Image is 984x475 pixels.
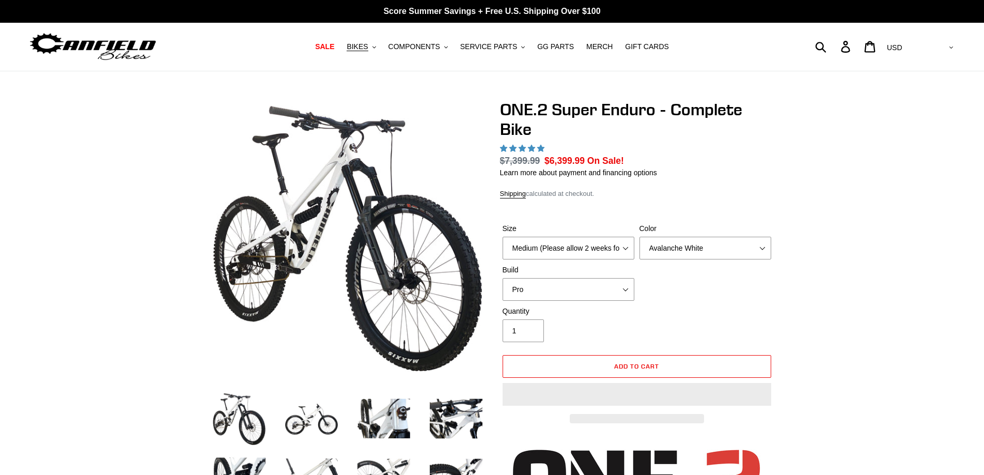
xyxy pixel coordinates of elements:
[388,42,440,51] span: COMPONENTS
[500,189,774,199] div: calculated at checkout.
[625,42,669,51] span: GIFT CARDS
[614,362,659,370] span: Add to cart
[310,40,339,54] a: SALE
[500,168,657,177] a: Learn more about payment and financing options
[821,35,847,58] input: Search
[283,390,340,447] img: Load image into Gallery viewer, ONE.2 Super Enduro - Complete Bike
[500,190,526,198] a: Shipping
[428,390,485,447] img: Load image into Gallery viewer, ONE.2 Super Enduro - Complete Bike
[315,42,334,51] span: SALE
[455,40,530,54] button: SERVICE PARTS
[383,40,453,54] button: COMPONENTS
[503,265,634,275] label: Build
[28,30,158,63] img: Canfield Bikes
[500,156,540,166] s: $7,399.99
[587,154,624,167] span: On Sale!
[537,42,574,51] span: GG PARTS
[503,355,771,378] button: Add to cart
[355,390,412,447] img: Load image into Gallery viewer, ONE.2 Super Enduro - Complete Bike
[620,40,674,54] a: GIFT CARDS
[211,390,268,447] img: Load image into Gallery viewer, ONE.2 Super Enduro - Complete Bike
[500,100,774,140] h1: ONE.2 Super Enduro - Complete Bike
[544,156,585,166] span: $6,399.99
[639,223,771,234] label: Color
[503,306,634,317] label: Quantity
[586,42,613,51] span: MERCH
[341,40,381,54] button: BIKES
[460,42,517,51] span: SERVICE PARTS
[503,223,634,234] label: Size
[347,42,368,51] span: BIKES
[500,144,546,152] span: 5.00 stars
[532,40,579,54] a: GG PARTS
[581,40,618,54] a: MERCH
[213,102,482,372] img: ONE.2 Super Enduro - Complete Bike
